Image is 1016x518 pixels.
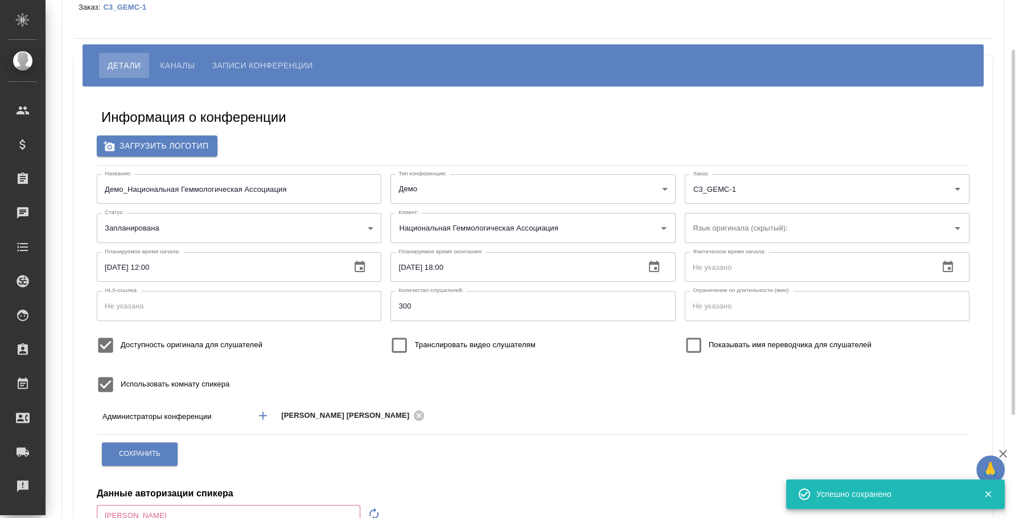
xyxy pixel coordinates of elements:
input: Не указано [685,291,969,320]
a: C3_GEMC-1 [103,2,155,11]
button: Добавить менеджера [249,402,277,429]
button: Сохранить [102,442,178,466]
span: Записи конференции [212,59,312,72]
div: [PERSON_NAME] [PERSON_NAME] [281,409,428,423]
button: Закрыть [976,489,999,499]
p: C3_GEMC-1 [103,3,155,11]
span: Транслировать видео слушателям [414,339,535,351]
span: [PERSON_NAME] [PERSON_NAME] [281,410,416,421]
span: Показывать имя переводчика для слушателей [709,339,871,351]
button: Open [886,414,888,417]
span: Каналы [160,59,195,72]
input: Не указан [97,174,381,204]
span: 🙏 [981,458,1000,482]
button: Open [949,220,965,236]
div: Запланирована [97,213,381,242]
div: Успешно сохранено [816,488,966,500]
p: Администраторы конференции [102,411,246,422]
h4: Данные авторизации спикера [97,487,233,500]
label: Загрузить логотип [97,135,217,157]
input: Не указано [685,252,929,282]
span: Детали [108,59,141,72]
span: Сохранить [119,449,161,459]
button: Open [656,220,672,236]
input: Не указано [97,252,342,282]
div: Демо [390,174,675,204]
button: 🙏 [976,455,1005,484]
button: Open [949,181,965,197]
input: Не указано [390,291,675,320]
input: Не указана [97,291,381,320]
span: Использовать комнату спикера [121,379,229,390]
span: Доступность оригинала для слушателей [121,339,262,351]
input: Не указано [390,252,635,282]
p: Заказ: [79,3,103,11]
span: Загрузить логотип [106,139,208,153]
h5: Информация о конференции [101,108,286,126]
